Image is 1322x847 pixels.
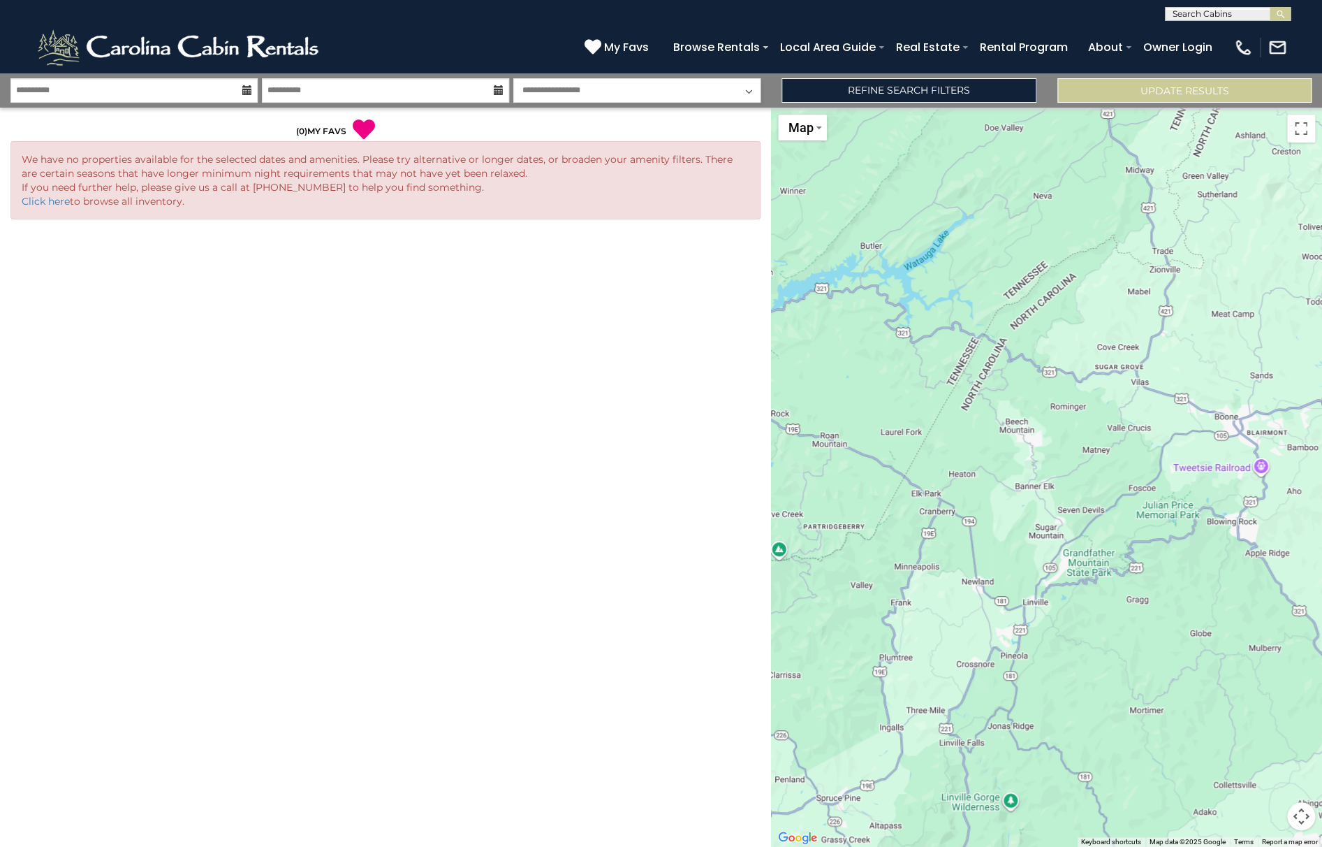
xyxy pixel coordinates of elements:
[585,38,652,57] a: My Favs
[1234,838,1254,846] a: Terms (opens in new tab)
[604,38,649,56] span: My Favs
[1081,35,1130,59] a: About
[1268,38,1287,57] img: mail-regular-white.png
[889,35,967,59] a: Real Estate
[1081,837,1141,847] button: Keyboard shortcuts
[22,152,749,208] p: We have no properties available for the selected dates and amenities. Please try alternative or l...
[1287,802,1315,830] button: Map camera controls
[1233,38,1253,57] img: phone-regular-white.png
[788,120,813,135] span: Map
[1136,35,1219,59] a: Owner Login
[299,126,304,136] span: 0
[781,78,1036,103] a: Refine Search Filters
[1287,115,1315,143] button: Toggle fullscreen view
[778,115,827,140] button: Change map style
[1262,838,1318,846] a: Report a map error
[1057,78,1312,103] button: Update Results
[1150,838,1226,846] span: Map data ©2025 Google
[296,126,346,136] a: (0)MY FAVS
[774,829,821,847] img: Google
[773,35,883,59] a: Local Area Guide
[296,126,307,136] span: ( )
[774,829,821,847] a: Open this area in Google Maps (opens a new window)
[973,35,1075,59] a: Rental Program
[35,27,325,68] img: White-1-2.png
[22,195,70,208] a: Click here
[666,35,767,59] a: Browse Rentals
